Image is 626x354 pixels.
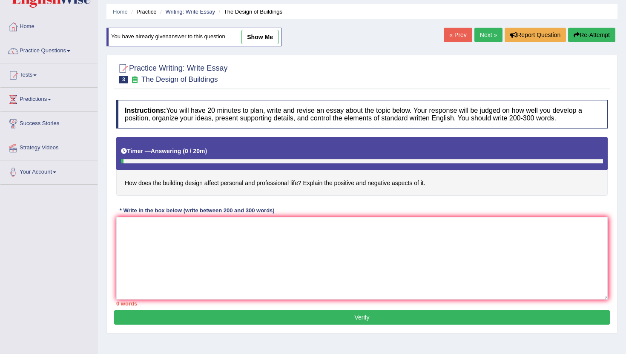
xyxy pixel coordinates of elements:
[568,28,615,42] button: Re-Attempt
[116,62,227,83] h2: Practice Writing: Write Essay
[106,28,281,46] div: You have already given answer to this question
[0,63,98,85] a: Tests
[165,9,215,15] a: Writing: Write Essay
[185,148,205,154] b: 0 / 20m
[114,310,610,325] button: Verify
[116,100,608,128] h4: You will have 20 minutes to plan, write and revise an essay about the topic below. Your response ...
[141,75,218,83] small: The Design of Buildings
[125,107,166,114] b: Instructions:
[151,148,181,154] b: Answering
[0,160,98,182] a: Your Account
[130,76,139,84] small: Exam occurring question
[116,300,608,308] div: 0 words
[474,28,503,42] a: Next »
[444,28,472,42] a: « Prev
[113,9,128,15] a: Home
[119,76,128,83] span: 3
[116,206,278,214] div: * Write in the box below (write between 200 and 300 words)
[121,148,207,154] h5: Timer —
[0,136,98,157] a: Strategy Videos
[0,15,98,36] a: Home
[505,28,566,42] button: Report Question
[217,8,283,16] li: The Design of Buildings
[129,8,156,16] li: Practice
[0,88,98,109] a: Predictions
[205,148,207,154] b: )
[183,148,185,154] b: (
[0,39,98,60] a: Practice Questions
[0,112,98,133] a: Success Stories
[241,30,279,44] a: show me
